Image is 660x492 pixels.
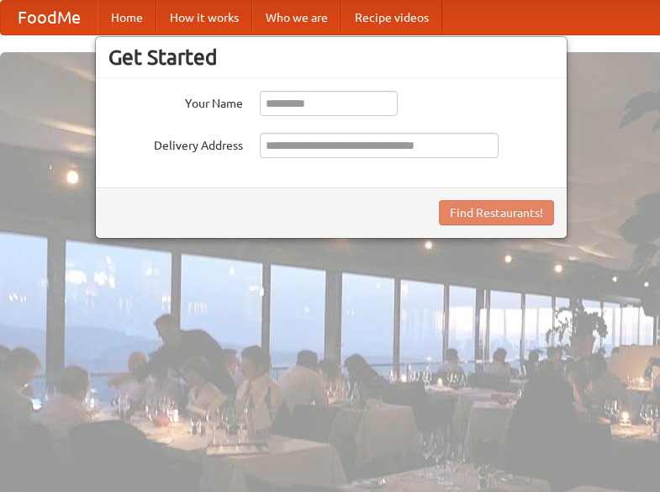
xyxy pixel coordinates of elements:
[108,91,243,112] label: Your Name
[439,200,554,225] button: Find Restaurants!
[1,1,98,34] a: FoodMe
[156,1,252,34] a: How it works
[108,45,554,70] h3: Get Started
[252,1,341,34] a: Who we are
[341,1,442,34] a: Recipe videos
[98,1,156,34] a: Home
[108,133,243,154] label: Delivery Address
